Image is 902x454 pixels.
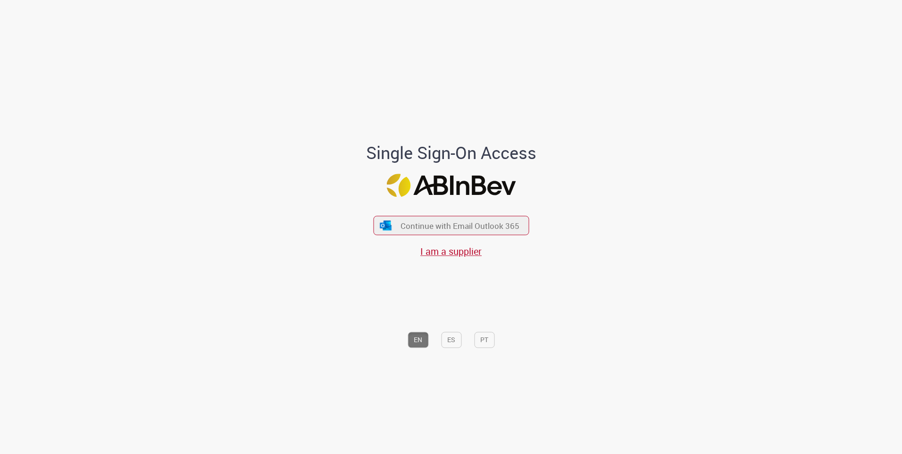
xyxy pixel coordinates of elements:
img: Logo ABInBev [386,174,516,197]
span: Continue with Email Outlook 365 [401,220,519,231]
h1: Single Sign-On Access [320,144,582,163]
button: EN [408,332,428,348]
button: PT [474,332,494,348]
a: I am a supplier [420,245,482,258]
button: ES [441,332,461,348]
img: ícone Azure/Microsoft 360 [379,220,393,230]
button: ícone Azure/Microsoft 360 Continue with Email Outlook 365 [373,216,529,235]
